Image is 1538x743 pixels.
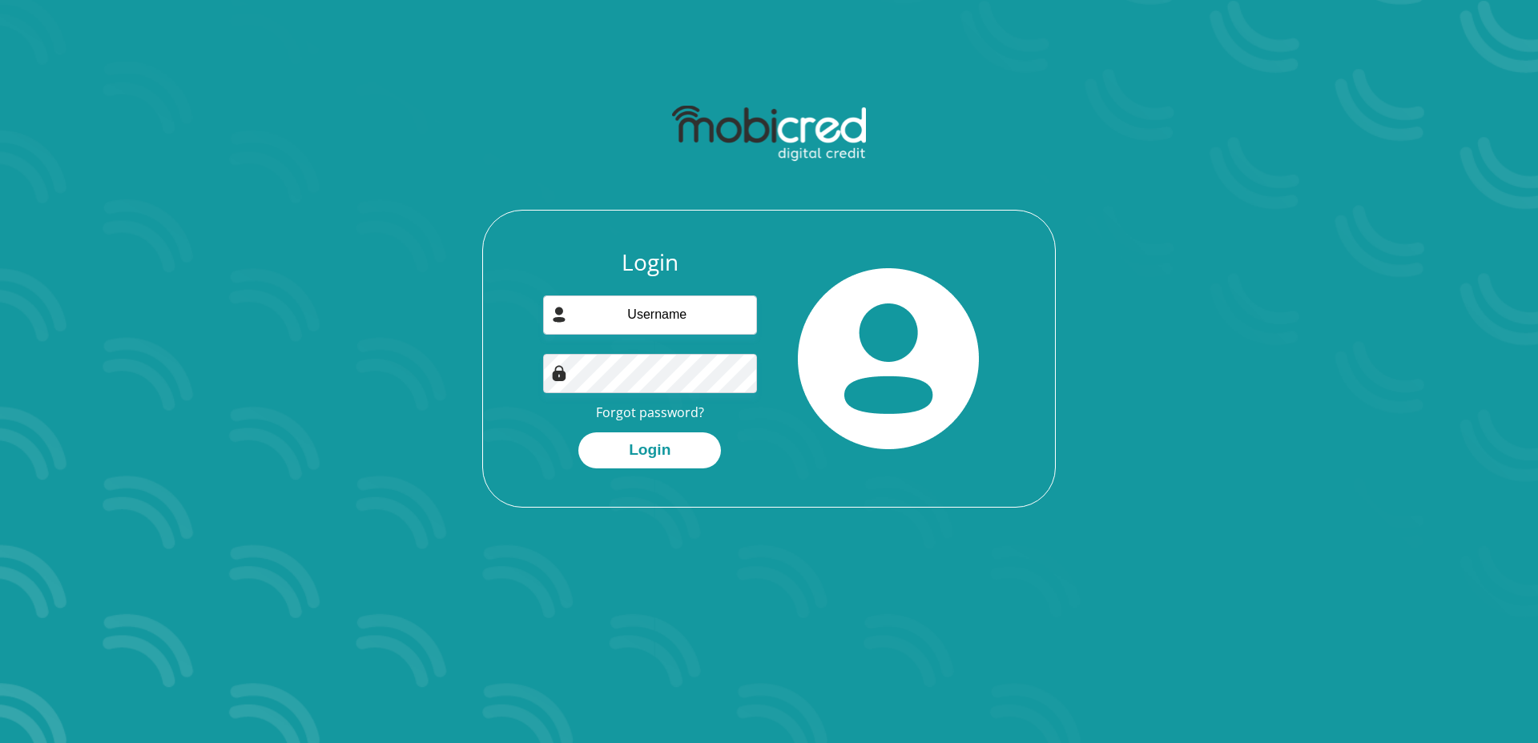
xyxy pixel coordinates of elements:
input: Username [543,295,758,335]
img: user-icon image [551,307,567,323]
button: Login [578,432,721,468]
h3: Login [543,249,758,276]
a: Forgot password? [596,404,704,421]
img: mobicred logo [672,106,865,162]
img: Image [551,365,567,381]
